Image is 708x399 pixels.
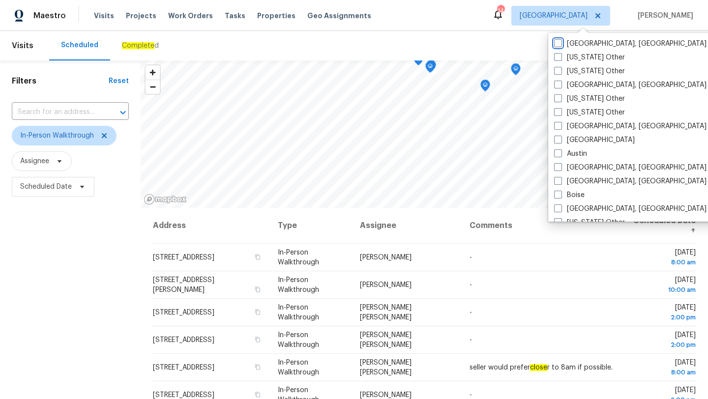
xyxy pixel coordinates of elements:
[470,309,472,316] span: -
[253,253,262,261] button: Copy Address
[225,12,245,19] span: Tasks
[554,190,585,200] label: Boise
[554,94,625,104] label: [US_STATE] Other
[61,40,98,50] div: Scheduled
[360,332,412,348] span: [PERSON_NAME] [PERSON_NAME]
[122,42,154,49] ah_el_jm_1744037177693: Complete
[554,108,625,117] label: [US_STATE] Other
[633,359,696,377] span: [DATE]
[360,282,412,288] span: [PERSON_NAME]
[554,66,625,76] label: [US_STATE] Other
[470,337,472,343] span: -
[497,6,504,16] div: 14
[20,156,49,166] span: Assignee
[12,35,33,57] span: Visits
[253,285,262,294] button: Copy Address
[12,76,109,86] h1: Filters
[360,254,412,261] span: [PERSON_NAME]
[152,208,270,244] th: Address
[554,80,707,90] label: [GEOGRAPHIC_DATA], [GEOGRAPHIC_DATA]
[278,332,319,348] span: In-Person Walkthrough
[625,208,696,244] th: Scheduled Date ↑
[554,149,587,159] label: Austin
[554,204,707,214] label: [GEOGRAPHIC_DATA], [GEOGRAPHIC_DATA]
[153,364,214,371] span: [STREET_ADDRESS]
[633,340,696,350] div: 2:00 pm
[511,63,521,79] div: Map marker
[470,392,472,399] span: -
[633,313,696,322] div: 2:00 pm
[360,304,412,321] span: [PERSON_NAME] [PERSON_NAME]
[278,304,319,321] span: In-Person Walkthrough
[20,182,72,192] span: Scheduled Date
[257,11,295,21] span: Properties
[633,285,696,295] div: 10:00 am
[413,54,423,69] div: Map marker
[253,308,262,316] button: Copy Address
[153,337,214,343] span: [STREET_ADDRESS]
[530,364,547,371] ah_el_jm_1744035635894: close
[141,60,701,208] canvas: Map
[307,11,371,21] span: Geo Assignments
[278,249,319,266] span: In-Person Walkthrough
[462,208,625,244] th: Comments
[116,106,130,119] button: Open
[633,277,696,295] span: [DATE]
[253,335,262,344] button: Copy Address
[109,76,129,86] div: Reset
[554,135,635,145] label: [GEOGRAPHIC_DATA]
[554,121,707,131] label: [GEOGRAPHIC_DATA], [GEOGRAPHIC_DATA]
[633,304,696,322] span: [DATE]
[470,282,472,288] span: -
[470,364,613,371] span: seller would prefer r to 8am if possible.
[144,194,187,205] a: Mapbox homepage
[146,80,160,94] button: Zoom out
[470,254,472,261] span: -
[168,11,213,21] span: Work Orders
[12,105,101,120] input: Search for an address...
[634,11,693,21] span: [PERSON_NAME]
[554,53,625,62] label: [US_STATE] Other
[633,257,696,267] div: 8:00 am
[554,176,707,186] label: [GEOGRAPHIC_DATA], [GEOGRAPHIC_DATA]
[153,392,214,399] span: [STREET_ADDRESS]
[360,359,412,376] span: [PERSON_NAME] [PERSON_NAME]
[94,11,114,21] span: Visits
[554,218,625,228] label: [US_STATE] Other
[253,390,262,399] button: Copy Address
[278,359,319,376] span: In-Person Walkthrough
[122,41,159,51] div: d
[153,309,214,316] span: [STREET_ADDRESS]
[425,61,435,76] div: Map marker
[146,65,160,80] button: Zoom in
[554,39,707,49] label: [GEOGRAPHIC_DATA], [GEOGRAPHIC_DATA]
[360,392,412,399] span: [PERSON_NAME]
[153,254,214,261] span: [STREET_ADDRESS]
[633,249,696,267] span: [DATE]
[126,11,156,21] span: Projects
[633,332,696,350] span: [DATE]
[633,368,696,377] div: 8:00 am
[554,163,707,172] label: [GEOGRAPHIC_DATA], [GEOGRAPHIC_DATA]
[352,208,462,244] th: Assignee
[480,80,490,95] div: Map marker
[270,208,353,244] th: Type
[253,363,262,371] button: Copy Address
[153,277,214,293] span: [STREET_ADDRESS][PERSON_NAME]
[278,277,319,293] span: In-Person Walkthrough
[520,11,588,21] span: [GEOGRAPHIC_DATA]
[33,11,66,21] span: Maestro
[20,131,94,141] span: In-Person Walkthrough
